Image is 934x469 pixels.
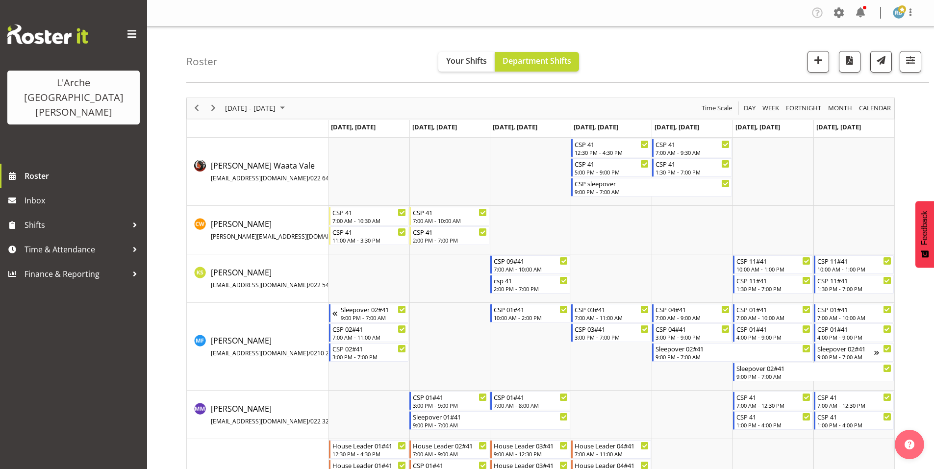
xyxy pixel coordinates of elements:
span: Shifts [25,218,127,232]
div: Michelle Muir"s event - Sleepover 01#41 Begin From Tuesday, October 7, 2025 at 9:00:00 PM GMT+13:... [409,411,570,430]
div: next period [205,98,222,119]
span: [EMAIL_ADDRESS][DOMAIN_NAME] [211,174,308,182]
div: Melissa Fry"s event - CSP 03#41 Begin From Thursday, October 9, 2025 at 3:00:00 PM GMT+13:00 Ends... [571,323,651,342]
div: Sleepover 02#41 [817,344,874,353]
img: help-xxl-2.png [905,440,914,449]
div: Melissa Fry"s event - CSP 02#41 Begin From Monday, October 6, 2025 at 7:00:00 AM GMT+13:00 Ends A... [329,323,409,342]
div: 4:00 PM - 9:00 PM [736,333,810,341]
div: CSP 09#41 [494,256,568,266]
div: L'Arche [GEOGRAPHIC_DATA][PERSON_NAME] [17,75,130,120]
div: CSP 01#41 [736,304,810,314]
div: 10:00 AM - 1:00 PM [736,265,810,273]
a: [PERSON_NAME][PERSON_NAME][EMAIL_ADDRESS][DOMAIN_NAME] [211,218,394,242]
div: Kalpana Sapkota"s event - CSP 11#41 Begin From Sunday, October 12, 2025 at 10:00:00 AM GMT+13:00 ... [814,255,894,274]
div: 9:00 PM - 7:00 AM [575,188,730,196]
span: [EMAIL_ADDRESS][DOMAIN_NAME] [211,417,308,425]
div: CSP 11#41 [736,256,810,266]
div: 5:00 PM - 9:00 PM [575,168,649,176]
div: Kalpana Sapkota"s event - CSP 11#41 Begin From Saturday, October 11, 2025 at 1:30:00 PM GMT+13:00... [733,275,813,294]
div: CSP 03#41 [575,304,649,314]
div: 11:00 AM - 3:30 PM [332,236,406,244]
div: Sleepover 02#41 [736,363,891,373]
div: Sleepover 02#41 [341,304,406,314]
div: Sleepover 01#41 [413,412,568,421]
div: CSP 41 [736,412,810,421]
div: CSP 41 [656,159,730,169]
span: [PERSON_NAME][EMAIL_ADDRESS][DOMAIN_NAME] [211,232,354,241]
div: Melissa Fry"s event - CSP 01#41 Begin From Saturday, October 11, 2025 at 4:00:00 PM GMT+13:00 End... [733,323,813,342]
div: CSP 41 [656,139,730,149]
div: Cherri Waata Vale"s event - CSP sleepover Begin From Thursday, October 9, 2025 at 9:00:00 PM GMT+... [571,178,732,197]
div: 9:00 AM - 12:30 PM [494,450,568,458]
div: Michelle Muir"s event - CSP 41 Begin From Saturday, October 11, 2025 at 1:00:00 PM GMT+13:00 Ends... [733,411,813,430]
div: csp 41 [494,275,568,285]
div: CSP 11#41 [736,275,810,285]
td: Cherri Waata Vale resource [187,138,328,206]
span: [DATE], [DATE] [493,123,537,131]
span: / [308,281,310,289]
div: CSP 41 [817,392,891,402]
div: 2:00 PM - 7:00 PM [494,285,568,293]
button: Timeline Week [761,102,781,114]
div: 2:00 PM - 7:00 PM [413,236,487,244]
div: Cindy Walters"s event - CSP 41 Begin From Monday, October 6, 2025 at 11:00:00 AM GMT+13:00 Ends A... [329,226,409,245]
span: [DATE], [DATE] [735,123,780,131]
div: Cherri Waata Vale"s event - CSP 41 Begin From Thursday, October 9, 2025 at 12:30:00 PM GMT+13:00 ... [571,139,651,157]
div: Kalpana Sapkota"s event - CSP 11#41 Begin From Sunday, October 12, 2025 at 1:30:00 PM GMT+13:00 E... [814,275,894,294]
div: 3:00 PM - 9:00 PM [656,333,730,341]
div: 9:00 PM - 7:00 AM [817,353,874,361]
div: Robin Buch"s event - House Leader 02#41 Begin From Tuesday, October 7, 2025 at 7:00:00 AM GMT+13:... [409,440,489,459]
img: Rosterit website logo [7,25,88,44]
span: Time Scale [701,102,733,114]
div: Melissa Fry"s event - Sleepover 02#41 Begin From Saturday, October 11, 2025 at 9:00:00 PM GMT+13:... [733,363,894,381]
div: 4:00 PM - 9:00 PM [817,333,891,341]
div: CSP 02#41 [332,324,406,334]
span: calendar [858,102,892,114]
span: [DATE], [DATE] [412,123,457,131]
div: Michelle Muir"s event - CSP 41 Begin From Sunday, October 12, 2025 at 7:00:00 AM GMT+13:00 Ends A... [814,392,894,410]
div: 1:00 PM - 4:00 PM [736,421,810,429]
span: Week [761,102,780,114]
button: Time Scale [700,102,734,114]
div: 7:00 AM - 8:00 AM [494,401,568,409]
div: Melissa Fry"s event - CSP 04#41 Begin From Friday, October 10, 2025 at 7:00:00 AM GMT+13:00 Ends ... [652,304,732,322]
span: [PERSON_NAME] [211,335,351,358]
div: 10:00 AM - 2:00 PM [494,314,568,321]
button: Filter Shifts [900,51,921,73]
span: / [308,174,310,182]
div: CSP 04#41 [656,304,730,314]
span: 022 322 4004 [310,417,348,425]
div: Melissa Fry"s event - Sleepover 02#41 Begin From Sunday, October 12, 2025 at 9:00:00 PM GMT+13:00... [814,343,894,362]
span: Department Shifts [503,55,571,66]
span: [PERSON_NAME] [211,219,394,241]
div: Melissa Fry"s event - CSP 01#41 Begin From Sunday, October 12, 2025 at 4:00:00 PM GMT+13:00 Ends ... [814,323,894,342]
div: Kalpana Sapkota"s event - CSP 11#41 Begin From Saturday, October 11, 2025 at 10:00:00 AM GMT+13:0... [733,255,813,274]
div: CSP 41 [332,207,406,217]
button: Timeline Day [742,102,757,114]
span: Finance & Reporting [25,267,127,281]
div: CSP 41 [575,139,649,149]
a: [PERSON_NAME][EMAIL_ADDRESS][DOMAIN_NAME]/0210 223 3427 [211,335,351,358]
div: 9:00 PM - 7:00 AM [736,372,891,380]
span: Your Shifts [446,55,487,66]
span: / [308,417,310,425]
div: 1:30 PM - 7:00 PM [656,168,730,176]
div: Kalpana Sapkota"s event - CSP 09#41 Begin From Wednesday, October 8, 2025 at 7:00:00 AM GMT+13:00... [490,255,570,274]
div: Robin Buch"s event - House Leader 03#41 Begin From Wednesday, October 8, 2025 at 9:00:00 AM GMT+1... [490,440,570,459]
div: 7:00 AM - 10:00 AM [413,217,487,224]
button: Department Shifts [495,52,579,72]
div: CSP 41 [817,412,891,421]
div: 3:00 PM - 7:00 PM [332,353,406,361]
span: [DATE], [DATE] [574,123,618,131]
div: Melissa Fry"s event - Sleepover 02#41 Begin From Sunday, October 5, 2025 at 9:00:00 PM GMT+13:00 ... [329,304,409,322]
a: [PERSON_NAME] Waata Vale[EMAIL_ADDRESS][DOMAIN_NAME]/022 643 1502 [211,160,348,183]
div: CSP 41 [575,159,649,169]
div: 7:00 AM - 10:30 AM [332,217,406,224]
span: 0210 223 3427 [310,349,351,357]
div: Melissa Fry"s event - CSP 02#41 Begin From Monday, October 6, 2025 at 3:00:00 PM GMT+13:00 Ends A... [329,343,409,362]
div: CSP 01#41 [494,304,568,314]
span: [PERSON_NAME] Waata Vale [211,160,348,183]
div: 1:30 PM - 7:00 PM [817,285,891,293]
div: Michelle Muir"s event - CSP 01#41 Begin From Tuesday, October 7, 2025 at 3:00:00 PM GMT+13:00 End... [409,392,489,410]
div: 1:30 PM - 7:00 PM [736,285,810,293]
